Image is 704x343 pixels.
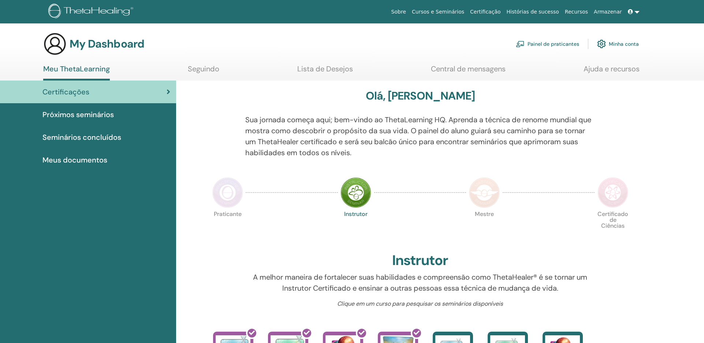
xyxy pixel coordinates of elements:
[42,86,89,97] span: Certificações
[469,177,500,208] img: Master
[516,36,579,52] a: Painel de praticantes
[409,5,467,19] a: Cursos e Seminários
[597,177,628,208] img: Certificate of Science
[431,64,506,79] a: Central de mensagens
[392,252,448,269] h2: Instrutor
[70,37,144,51] h3: My Dashboard
[562,5,591,19] a: Recursos
[245,114,595,158] p: Sua jornada começa aqui; bem-vindo ao ThetaLearning HQ. Aprenda a técnica de renome mundial que m...
[43,32,67,56] img: generic-user-icon.jpg
[597,211,628,242] p: Certificado de Ciências
[591,5,625,19] a: Armazenar
[43,64,110,81] a: Meu ThetaLearning
[48,4,136,20] img: logo.png
[584,64,640,79] a: Ajuda e recursos
[245,272,595,294] p: A melhor maneira de fortalecer suas habilidades e compreensão como ThetaHealer® é se tornar um In...
[212,177,243,208] img: Practitioner
[597,36,639,52] a: Minha conta
[597,38,606,50] img: cog.svg
[467,5,503,19] a: Certificação
[188,64,219,79] a: Seguindo
[516,41,525,47] img: chalkboard-teacher.svg
[297,64,353,79] a: Lista de Desejos
[340,211,371,242] p: Instrutor
[366,89,475,102] h3: Olá, [PERSON_NAME]
[469,211,500,242] p: Mestre
[42,109,114,120] span: Próximos seminários
[388,5,409,19] a: Sobre
[340,177,371,208] img: Instructor
[42,132,121,143] span: Seminários concluídos
[504,5,562,19] a: Histórias de sucesso
[212,211,243,242] p: Praticante
[42,154,107,165] span: Meus documentos
[245,299,595,308] p: Clique em um curso para pesquisar os seminários disponíveis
